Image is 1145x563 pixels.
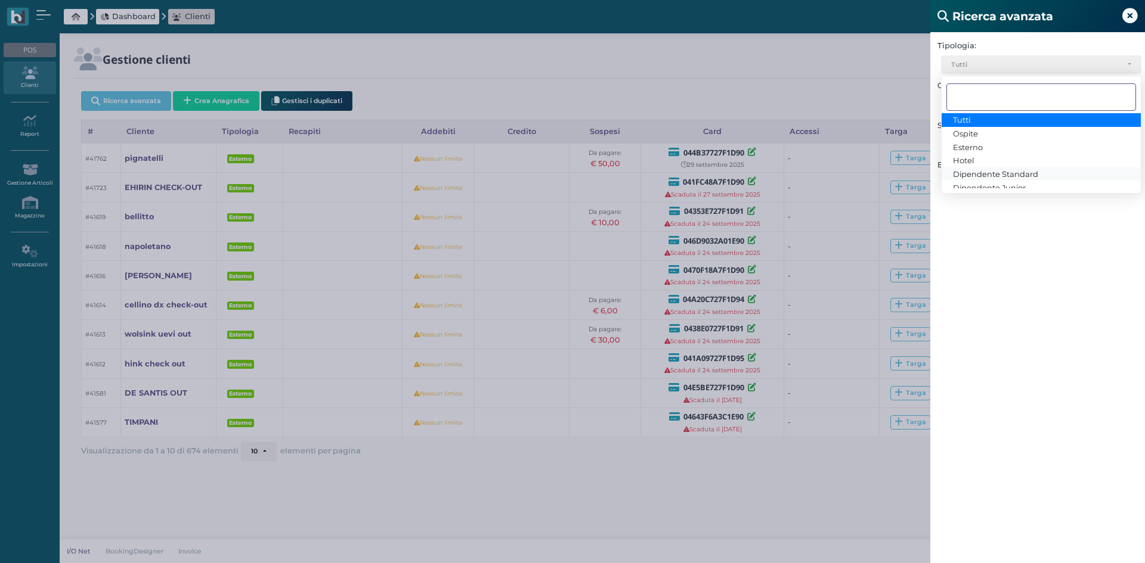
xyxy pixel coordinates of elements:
input: Search [946,83,1136,111]
span: Ospite [953,129,978,138]
label: Ordinamento: [930,80,1145,91]
label: Tipologia: [930,40,1145,51]
span: Dipendente Junior [953,182,1026,192]
b: Ricerca avanzata [952,8,1053,25]
span: Esterno [953,142,983,151]
label: Sospesi: [930,120,1145,131]
span: Assistenza [35,10,79,18]
span: Hotel [953,155,974,165]
button: Tutti [941,55,1141,74]
span: Tutti [953,115,970,125]
div: Tutti [951,61,1122,69]
span: Dipendente Standard [953,169,1038,179]
label: Blacklist: [930,159,1145,170]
